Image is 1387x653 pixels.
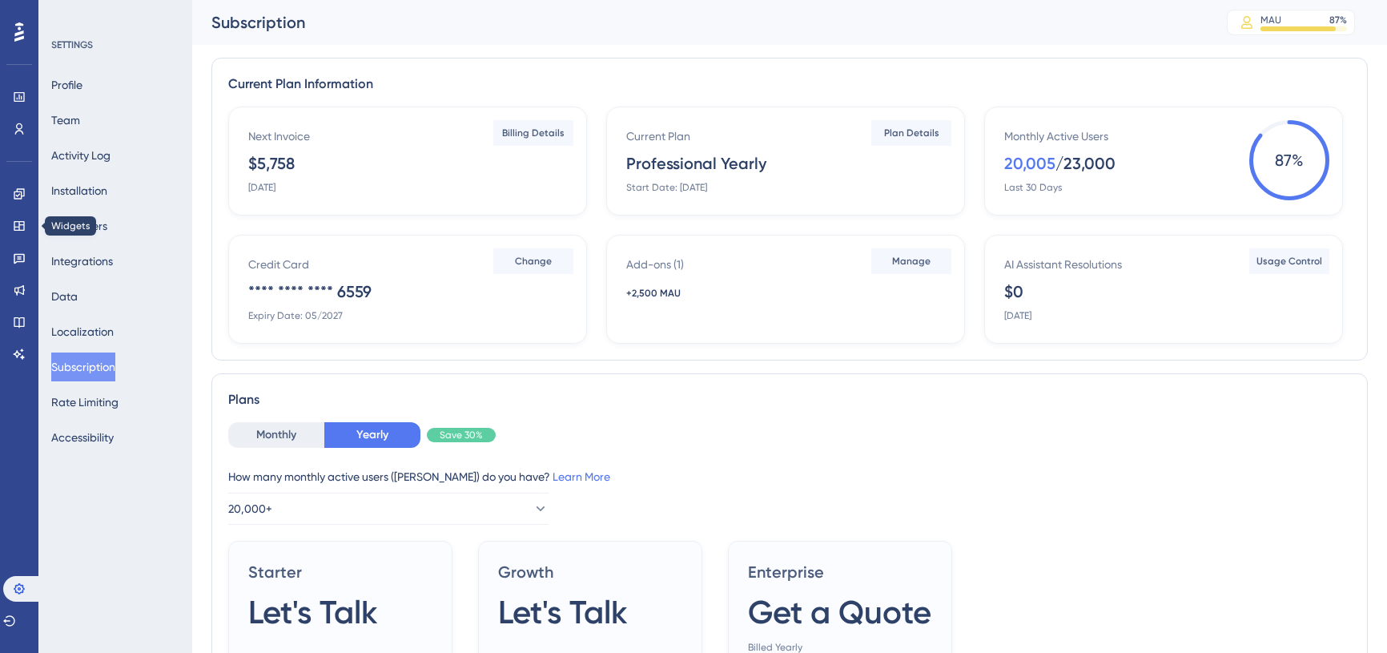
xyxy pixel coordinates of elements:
[228,493,549,525] button: 20,000+
[1249,248,1329,274] button: Usage Control
[51,317,114,346] button: Localization
[51,71,82,99] button: Profile
[228,499,272,518] span: 20,000+
[892,255,931,268] span: Manage
[51,388,119,417] button: Rate Limiting
[248,561,432,583] span: Starter
[1004,280,1023,303] div: $0
[51,282,78,311] button: Data
[748,561,932,583] span: Enterprise
[51,176,107,205] button: Installation
[871,248,951,274] button: Manage
[1329,14,1347,26] div: 87 %
[626,255,684,274] div: Add-ons ( 1 )
[51,423,114,452] button: Accessibility
[228,422,324,448] button: Monthly
[1004,255,1122,274] div: AI Assistant Resolutions
[493,248,573,274] button: Change
[248,309,343,322] div: Expiry Date: 05/2027
[51,247,113,276] button: Integrations
[626,152,766,175] div: Professional Yearly
[1004,127,1108,146] div: Monthly Active Users
[248,590,378,635] span: Let's Talk
[51,38,181,51] div: SETTINGS
[493,120,573,146] button: Billing Details
[1256,255,1322,268] span: Usage Control
[553,470,610,483] a: Learn More
[502,127,565,139] span: Billing Details
[51,106,80,135] button: Team
[626,181,707,194] div: Start Date: [DATE]
[1004,309,1031,322] div: [DATE]
[228,467,1351,486] div: How many monthly active users ([PERSON_NAME]) do you have?
[626,287,710,300] div: +2,500 MAU
[440,429,483,441] span: Save 30%
[228,75,1351,94] div: Current Plan Information
[884,127,939,139] span: Plan Details
[1260,14,1281,26] div: MAU
[248,181,275,194] div: [DATE]
[51,212,107,240] button: Containers
[248,152,295,175] div: $5,758
[51,353,115,381] button: Subscription
[324,422,420,448] button: Yearly
[248,255,309,274] div: Credit Card
[228,390,1351,409] div: Plans
[498,561,682,583] span: Growth
[748,590,931,635] span: Get a Quote
[248,127,310,146] div: Next Invoice
[1004,152,1055,175] div: 20,005
[1249,120,1329,200] span: 87 %
[1320,590,1368,638] iframe: UserGuiding AI Assistant Launcher
[211,11,1187,34] div: Subscription
[871,120,951,146] button: Plan Details
[1004,181,1062,194] div: Last 30 Days
[498,590,628,635] span: Let's Talk
[1055,152,1116,175] div: / 23,000
[626,127,690,146] div: Current Plan
[51,141,111,170] button: Activity Log
[515,255,552,268] span: Change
